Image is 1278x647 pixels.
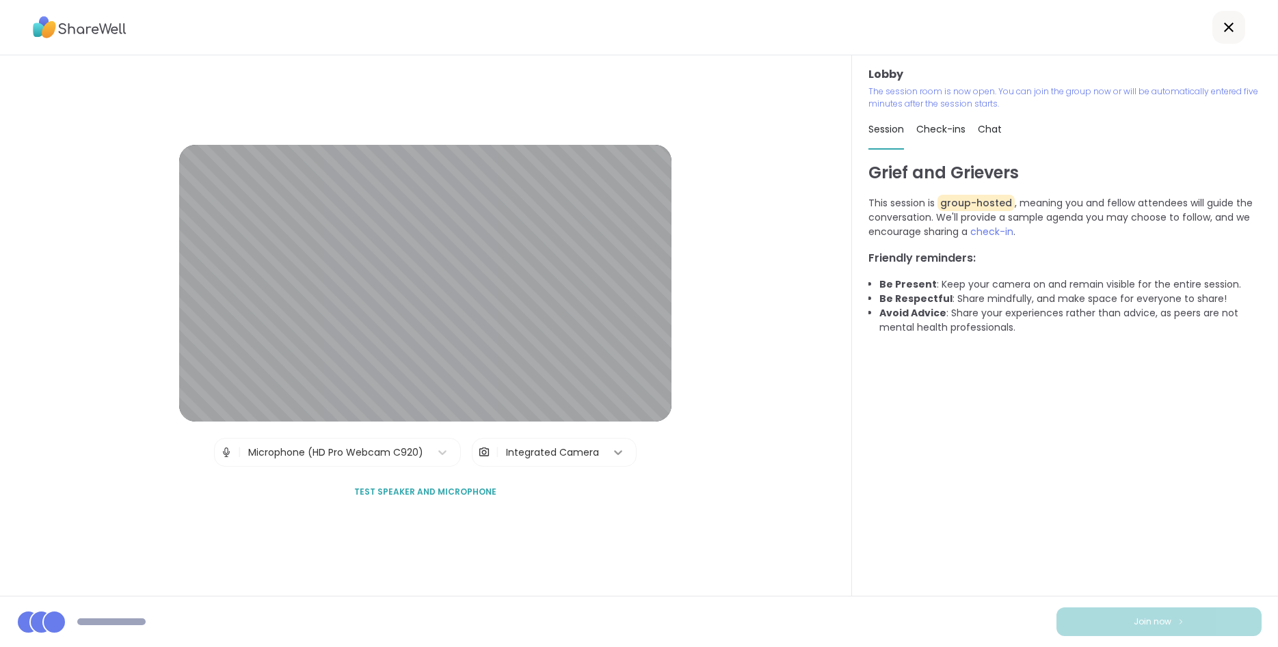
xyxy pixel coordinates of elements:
[937,195,1015,211] span: group-hosted
[879,277,1262,292] li: : Keep your camera on and remain visible for the entire session.
[506,445,599,460] div: Integrated Camera
[916,122,966,136] span: Check-ins
[354,486,496,498] span: Test speaker and microphone
[868,161,1262,185] h1: Grief and Grievers
[349,478,502,506] button: Test speaker and microphone
[1177,618,1185,625] img: ShareWell Logomark
[1056,607,1262,636] button: Join now
[33,12,127,43] img: ShareWell Logo
[868,66,1262,83] h3: Lobby
[496,439,499,466] span: |
[978,122,1002,136] span: Chat
[220,439,232,466] img: Microphone
[879,292,1262,306] li: : Share mindfully, and make space for everyone to share!
[868,196,1262,239] p: This session is , meaning you and fellow attendees will guide the conversation. We'll provide a s...
[879,306,946,320] b: Avoid Advice
[879,306,1262,335] li: : Share your experiences rather than advice, as peers are not mental health professionals.
[868,85,1262,110] p: The session room is now open. You can join the group now or will be automatically entered five mi...
[970,225,1013,238] span: check-in
[868,250,1262,266] h3: Friendly reminders:
[248,445,423,460] div: Microphone (HD Pro Webcam C920)
[478,439,490,466] img: Camera
[879,277,937,291] b: Be Present
[1134,616,1171,628] span: Join now
[879,292,953,305] b: Be Respectful
[238,439,241,466] span: |
[868,122,904,136] span: Session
